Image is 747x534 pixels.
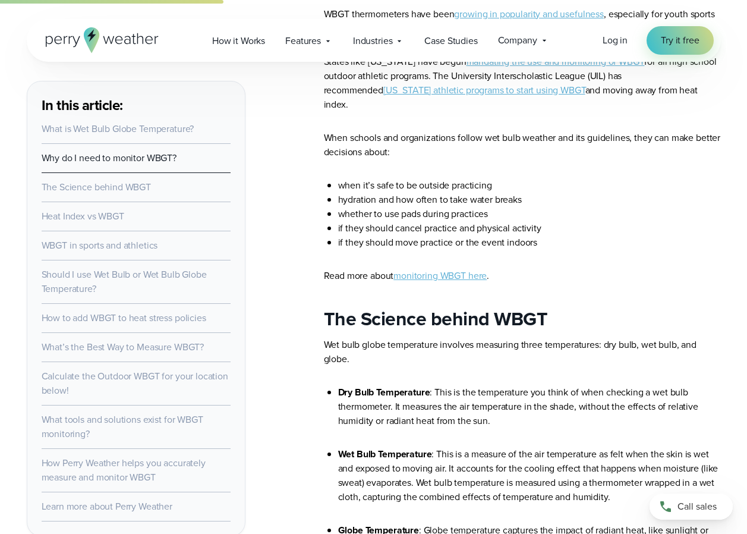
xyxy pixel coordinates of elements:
[42,209,124,223] a: Heat Index vs WBGT
[42,369,228,397] a: Calculate the Outdoor WBGT for your location below!
[202,29,275,53] a: How it Works
[42,96,231,115] h3: In this article:
[338,221,721,235] li: if they should cancel practice and physical activity
[42,122,194,136] a: What is Wet Bulb Globe Temperature?
[338,178,721,193] li: when it’s safe to be outside practicing
[338,385,721,428] li: : This is the temperature you think of when checking a wet bulb thermometer. It measures the air ...
[467,55,645,68] a: mandating the use and monitoring of WBGT
[285,34,321,48] span: Features
[650,494,733,520] a: Call sales
[42,151,176,165] a: Why do I need to monitor WBGT?
[324,338,721,366] p: Wet bulb globe temperature involves measuring three temperatures: dry bulb, wet bulb, and globe.
[338,385,430,399] strong: Dry Bulb Temperature
[424,34,477,48] span: Case Studies
[324,55,721,112] p: States like [US_STATE] have begun for all high school outdoor athletic programs. The University I...
[677,500,717,514] span: Call sales
[353,34,393,48] span: Industries
[338,193,721,207] li: hydration and how often to take water breaks
[42,238,158,252] a: WBGT in sports and athletics
[393,269,487,282] a: monitoring WBGT here
[338,207,721,221] li: whether to use pads during practices
[42,500,172,513] a: Learn more about Perry Weather
[42,413,203,441] a: What tools and solutions exist for WBGT monitoring?
[454,7,604,21] a: growing in popularity and usefulness
[42,340,204,354] a: What’s the Best Way to Measure WBGT?
[42,180,152,194] a: The Science behind WBGT
[647,26,713,55] a: Try it free
[661,33,699,48] span: Try it free
[42,311,206,325] a: How to add WBGT to heat stress policies
[42,268,207,296] a: Should I use Wet Bulb or Wet Bulb Globe Temperature?
[383,83,585,97] a: [US_STATE] athletic programs to start using WBGT
[498,33,537,48] span: Company
[42,456,206,484] a: How Perry Weather helps you accurately measure and monitor WBGT
[603,33,628,47] span: Log in
[212,34,265,48] span: How it Works
[324,131,721,159] p: When schools and organizations follow wet bulb weather and its guidelines, they can make better d...
[324,307,721,331] h2: The Science behind WBGT
[414,29,487,53] a: Case Studies
[324,269,721,283] p: Read more about .
[324,7,721,36] p: WBGT thermometers have been , especially for youth sports and athletic programs.
[338,447,432,461] strong: Wet Bulb Temperature
[338,235,721,250] li: if they should move practice or the event indoors
[338,447,721,504] li: : This is a measure of the air temperature as felt when the skin is wet and exposed to moving air...
[603,33,628,48] a: Log in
